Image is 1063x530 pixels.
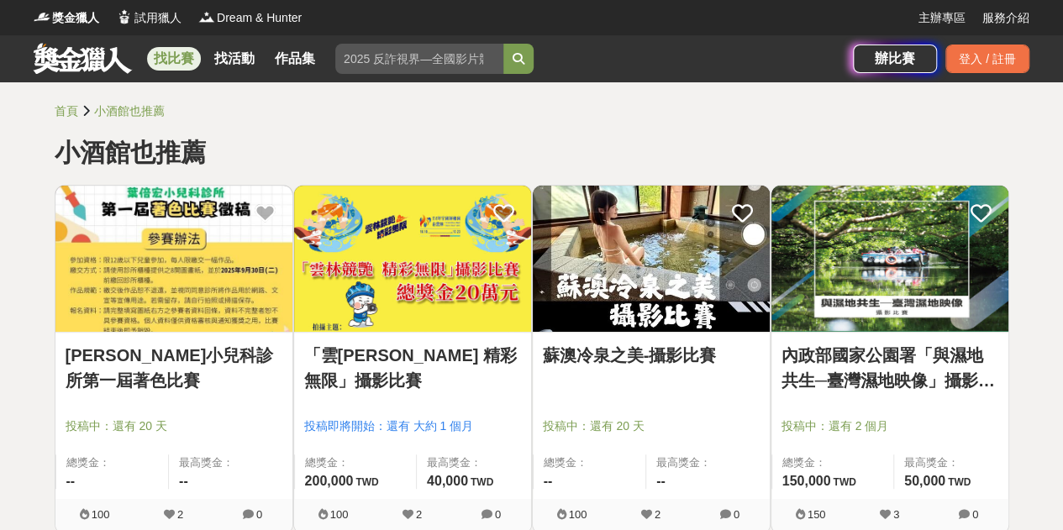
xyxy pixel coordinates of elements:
[304,417,521,435] span: 投稿即將開始：還有 大約 1 個月
[543,417,760,435] span: 投稿中：還有 20 天
[198,9,302,27] a: LogoDream & Hunter
[268,47,322,71] a: 作品集
[533,186,770,333] a: Cover Image
[92,508,110,521] span: 100
[495,508,501,521] span: 0
[55,186,292,333] a: Cover Image
[416,508,422,521] span: 2
[256,508,262,521] span: 0
[198,8,215,25] img: Logo
[781,417,998,435] span: 投稿中：還有 2 個月
[471,476,493,488] span: TWD
[179,474,188,488] span: --
[808,508,826,521] span: 150
[569,508,587,521] span: 100
[734,508,739,521] span: 0
[294,186,531,333] a: Cover Image
[208,47,261,71] a: 找活動
[771,186,1008,333] a: Cover Image
[66,474,76,488] span: --
[305,474,354,488] span: 200,000
[116,9,182,27] a: Logo試用獵人
[52,9,99,27] span: 獎金獵人
[853,45,937,73] a: 辦比賽
[833,476,855,488] span: TWD
[294,186,531,332] img: Cover Image
[543,343,760,368] a: 蘇澳冷泉之美-攝影比賽
[948,476,971,488] span: TWD
[655,508,660,521] span: 2
[34,9,99,27] a: Logo獎金獵人
[945,45,1029,73] div: 登入 / 註冊
[147,47,201,71] a: 找比賽
[94,104,165,118] a: 小酒館也推薦
[544,474,553,488] span: --
[982,9,1029,27] a: 服務介紹
[355,476,378,488] span: TWD
[177,508,183,521] span: 2
[533,186,770,332] img: Cover Image
[304,343,521,393] a: 「雲[PERSON_NAME] 精彩無限」攝影比賽
[330,508,349,521] span: 100
[781,343,998,393] a: 內政部國家公園署「與濕地共生─臺灣濕地映像」攝影比賽
[427,454,521,471] span: 最高獎金：
[918,9,966,27] a: 主辦專區
[55,139,206,166] span: 小酒館也推薦
[305,454,406,471] span: 總獎金：
[904,454,998,471] span: 最高獎金：
[134,9,182,27] span: 試用獵人
[55,186,292,332] img: Cover Image
[34,8,50,25] img: Logo
[217,9,302,27] span: Dream & Hunter
[656,474,666,488] span: --
[782,454,883,471] span: 總獎金：
[771,186,1008,332] img: Cover Image
[893,508,899,521] span: 3
[335,44,503,74] input: 2025 反詐視界—全國影片競賽
[55,104,78,118] a: 首頁
[66,417,282,435] span: 投稿中：還有 20 天
[972,508,978,521] span: 0
[544,454,636,471] span: 總獎金：
[904,474,945,488] span: 50,000
[66,343,282,393] a: [PERSON_NAME]小兒科診所第一屆著色比賽
[782,474,831,488] span: 150,000
[656,454,760,471] span: 最高獎金：
[427,474,468,488] span: 40,000
[66,454,159,471] span: 總獎金：
[116,8,133,25] img: Logo
[179,454,282,471] span: 最高獎金：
